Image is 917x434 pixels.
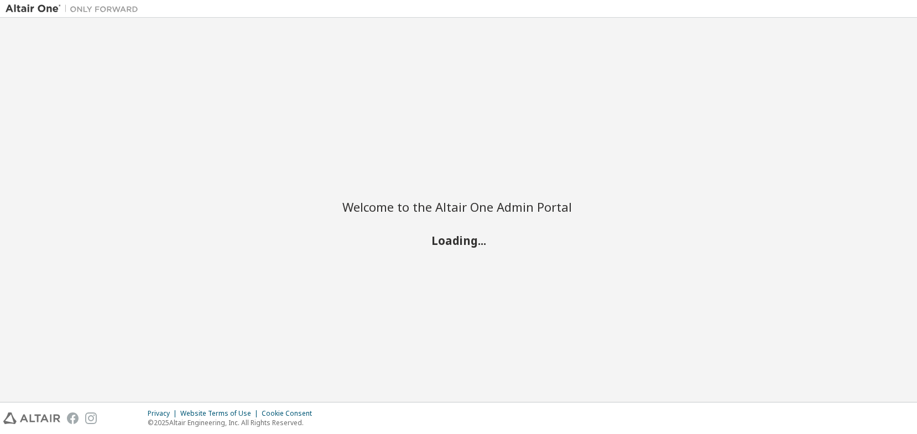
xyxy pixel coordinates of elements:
div: Website Terms of Use [180,409,262,418]
h2: Loading... [342,233,575,247]
img: Altair One [6,3,144,14]
div: Privacy [148,409,180,418]
p: © 2025 Altair Engineering, Inc. All Rights Reserved. [148,418,319,427]
img: facebook.svg [67,412,79,424]
img: altair_logo.svg [3,412,60,424]
h2: Welcome to the Altair One Admin Portal [342,199,575,215]
div: Cookie Consent [262,409,319,418]
img: instagram.svg [85,412,97,424]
